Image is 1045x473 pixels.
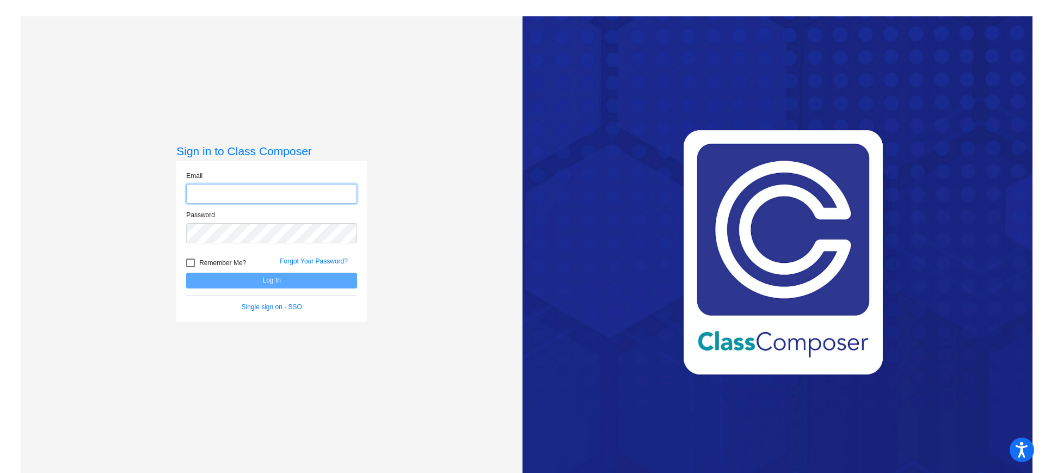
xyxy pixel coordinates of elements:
[199,256,246,269] span: Remember Me?
[186,273,357,288] button: Log In
[280,257,348,265] a: Forgot Your Password?
[176,144,367,158] h3: Sign in to Class Composer
[186,210,215,220] label: Password
[242,303,302,311] a: Single sign on - SSO
[186,171,202,181] label: Email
